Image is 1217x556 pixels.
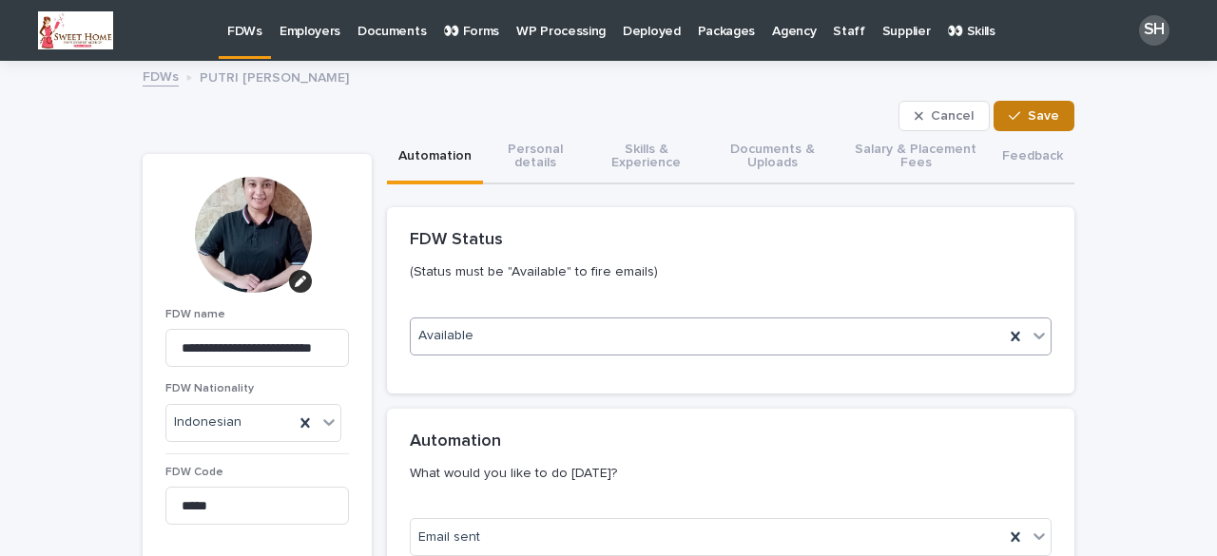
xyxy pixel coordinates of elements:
p: (Status must be "Available" to fire emails) [410,263,1044,280]
span: Save [1028,109,1059,123]
span: Cancel [931,109,974,123]
button: Feedback [991,131,1074,184]
button: Personal details [483,131,588,184]
div: SH [1139,15,1169,46]
img: ncPOkRrFJUUIEYEYuzfrDyLxuHKTA-3tTAXeLZiUA6I [38,11,113,49]
h2: FDW Status [410,230,503,251]
span: Indonesian [174,414,241,431]
span: Available [418,326,473,346]
button: Documents & Uploads [705,131,840,184]
button: Save [994,101,1074,131]
button: Skills & Experience [588,131,705,184]
button: Cancel [898,101,990,131]
span: FDW Code [165,467,223,478]
button: Salary & Placement Fees [840,131,991,184]
p: What would you like to do [DATE]? [410,465,1044,482]
span: FDW name [165,309,225,320]
h2: Automation [410,431,501,452]
p: PUTRI [PERSON_NAME] [200,66,349,86]
span: FDW Nationality [165,383,254,394]
span: Email sent [418,527,480,547]
a: FDWs [143,65,179,86]
button: Automation [387,131,483,184]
